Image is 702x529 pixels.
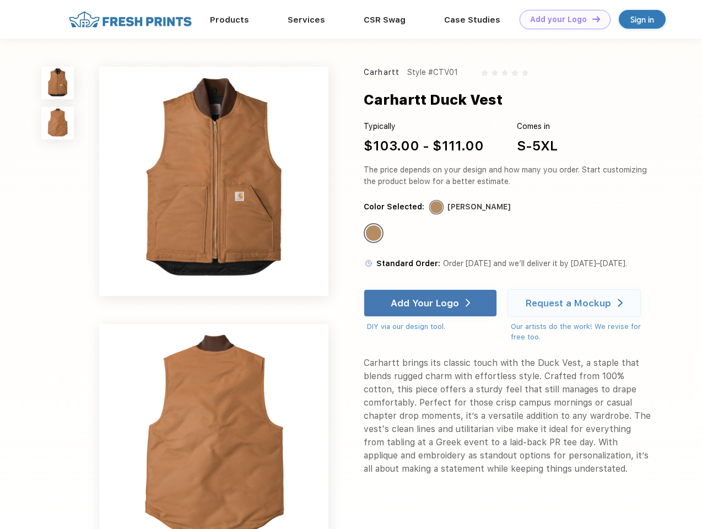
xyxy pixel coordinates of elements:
a: Products [210,15,249,25]
div: S-5XL [517,136,558,156]
span: Standard Order: [376,259,440,268]
div: Carhartt brings its classic touch with the Duck Vest, a staple that blends rugged charm with effo... [364,357,651,476]
img: gray_star.svg [501,69,508,76]
div: Add Your Logo [391,298,459,309]
div: Carhartt [364,67,399,78]
div: Color Selected: [364,201,424,213]
span: Order [DATE] and we’ll deliver it by [DATE]–[DATE]. [443,259,627,268]
div: $103.00 - $111.00 [364,136,484,156]
div: Sign in [630,13,654,26]
div: The price depends on your design and how many you order. Start customizing the product below for ... [364,164,651,187]
img: fo%20logo%202.webp [66,10,195,29]
div: Request a Mockup [526,298,611,309]
img: gray_star.svg [492,69,498,76]
img: DT [592,16,600,22]
img: gray_star.svg [522,69,528,76]
div: [PERSON_NAME] [447,201,511,213]
img: gray_star.svg [481,69,488,76]
div: Our artists do the work! We revise for free too. [511,321,651,343]
div: Typically [364,121,484,132]
div: Carhartt Brown [366,225,381,241]
img: func=resize&h=100 [41,67,74,99]
div: Add your Logo [530,15,587,24]
div: Style #CTV01 [407,67,458,78]
img: white arrow [618,299,623,307]
img: white arrow [466,299,471,307]
div: Comes in [517,121,558,132]
img: func=resize&h=100 [41,107,74,139]
a: Sign in [619,10,666,29]
img: func=resize&h=640 [99,67,328,296]
img: gray_star.svg [511,69,518,76]
img: standard order [364,258,374,268]
div: Carhartt Duck Vest [364,89,503,110]
div: DIY via our design tool. [367,321,497,332]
